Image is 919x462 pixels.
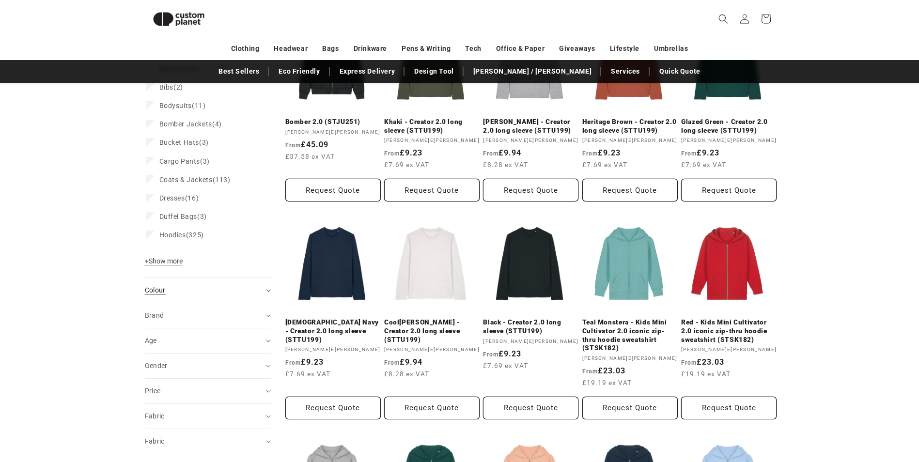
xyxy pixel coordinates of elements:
a: Services [606,63,645,80]
summary: Fabric (0 selected) [145,404,271,429]
summary: Gender (0 selected) [145,354,271,378]
span: Bodysuits [159,102,192,109]
a: Umbrellas [654,40,688,57]
summary: Search [713,8,734,30]
a: Heritage Brown - Creator 2.0 long sleeve (STTU199) [582,118,678,135]
a: Giveaways [559,40,595,57]
summary: Colour (0 selected) [145,278,271,303]
button: Request Quote [285,397,381,419]
span: + [145,257,149,265]
span: Colour [145,286,166,294]
a: Cool[PERSON_NAME] - Creator 2.0 long sleeve (STTU199) [384,318,480,344]
span: Bibs [159,83,173,91]
a: Quick Quote [654,63,705,80]
span: Brand [145,311,164,319]
a: [DEMOGRAPHIC_DATA] Navy - Creator 2.0 long sleeve (STTU199) [285,318,381,344]
span: Price [145,387,161,395]
a: Khaki - Creator 2.0 long sleeve (STTU199) [384,118,480,135]
button: Show more [145,257,186,270]
span: Coats & Jackets [159,176,213,184]
a: Eco Friendly [274,63,325,80]
a: Drinkware [354,40,387,57]
span: (3) [159,212,207,221]
a: Best Sellers [214,63,264,80]
a: Red - Kids Mini Cultivator 2.0 iconic zip-thru hoodie sweatshirt (STSK182) [681,318,777,344]
button: Request Quote [681,179,777,201]
img: Custom Planet [145,4,213,34]
a: [PERSON_NAME] / [PERSON_NAME] [468,63,596,80]
button: Request Quote [384,397,480,419]
summary: Price [145,379,271,403]
span: Age [145,337,157,344]
iframe: Chat Widget [757,357,919,462]
span: Hoodies [159,231,186,239]
button: Request Quote [582,179,678,201]
a: Pens & Writing [402,40,451,57]
span: (325) [159,231,204,239]
span: Dresses [159,194,185,202]
span: (113) [159,175,231,184]
span: Fabric [145,437,165,445]
button: Request Quote [483,179,578,201]
a: Teal Monstera - Kids Mini Cultivator 2.0 iconic zip-thru hoodie sweatshirt (STSK182) [582,318,678,352]
a: Bags [322,40,339,57]
a: Bomber 2.0 (STJU251) [285,118,381,126]
span: (16) [159,194,199,202]
a: Tech [465,40,481,57]
a: Black - Creator 2.0 long sleeve (STTU199) [483,318,578,335]
button: Request Quote [285,179,381,201]
button: Request Quote [483,397,578,419]
a: Lifestyle [610,40,639,57]
a: Office & Paper [496,40,545,57]
a: Glazed Green - Creator 2.0 long sleeve (STTU199) [681,118,777,135]
a: [PERSON_NAME] - Creator 2.0 long sleeve (STTU199) [483,118,578,135]
summary: Brand (0 selected) [145,303,271,328]
button: Request Quote [681,397,777,419]
span: Gender [145,362,168,370]
span: Cargo Pants [159,157,201,165]
a: Design Tool [409,63,459,80]
button: Request Quote [384,179,480,201]
a: Headwear [274,40,308,57]
span: (3) [159,157,210,166]
span: Show more [145,257,183,265]
summary: Age (0 selected) [145,328,271,353]
a: Clothing [231,40,260,57]
span: Bucket Hats [159,139,200,146]
button: Request Quote [582,397,678,419]
span: (3) [159,138,209,147]
a: Express Delivery [335,63,400,80]
span: (4) [159,120,222,128]
span: Fabric [145,412,165,420]
span: Duffel Bags [159,213,198,220]
span: Bomber Jackets [159,120,212,128]
summary: Fabric (0 selected) [145,429,271,454]
span: (11) [159,101,206,110]
span: (2) [159,83,183,92]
